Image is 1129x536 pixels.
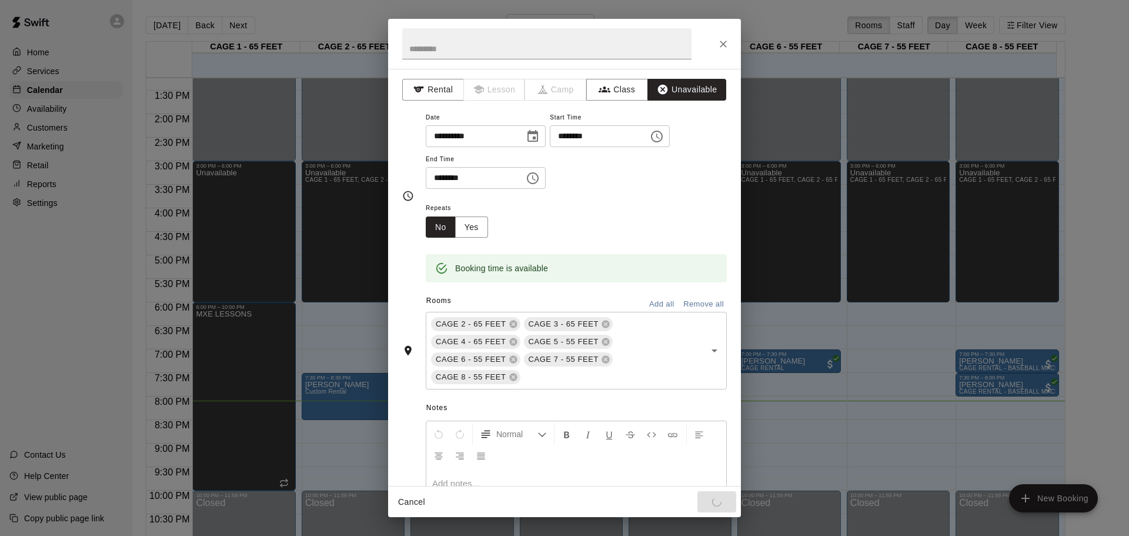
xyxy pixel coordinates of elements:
button: Justify Align [471,445,491,466]
svg: Timing [402,190,414,202]
svg: Rooms [402,345,414,357]
div: CAGE 3 - 65 FEET [524,317,613,331]
span: CAGE 7 - 55 FEET [524,354,604,365]
span: Start Time [550,110,670,126]
span: Repeats [426,201,497,217]
div: Booking time is available [455,258,548,279]
div: CAGE 4 - 65 FEET [431,335,520,349]
button: Formatting Options [475,424,552,445]
button: Close [713,34,734,55]
div: CAGE 8 - 55 FEET [431,370,520,384]
button: Format Bold [557,424,577,445]
button: Insert Code [642,424,662,445]
span: CAGE 2 - 65 FEET [431,318,511,330]
button: Cancel [393,491,430,513]
span: CAGE 4 - 65 FEET [431,336,511,348]
button: Format Underline [599,424,619,445]
button: Undo [429,424,449,445]
button: Unavailable [647,79,726,101]
button: Choose date, selected date is Aug 11, 2025 [521,125,545,148]
span: Notes [426,399,727,418]
span: CAGE 3 - 65 FEET [524,318,604,330]
button: Yes [455,217,488,238]
button: Center Align [429,445,449,466]
span: End Time [426,152,546,168]
button: Redo [450,424,470,445]
button: Open [706,342,723,359]
button: Class [586,79,648,101]
div: CAGE 2 - 65 FEET [431,317,520,331]
span: CAGE 5 - 55 FEET [524,336,604,348]
button: No [426,217,456,238]
span: Rooms [426,297,452,305]
div: outlined button group [426,217,488,238]
span: Lessons must be created in the Services page first [464,79,526,101]
span: CAGE 6 - 55 FEET [431,354,511,365]
span: CAGE 8 - 55 FEET [431,371,511,383]
button: Add all [643,295,680,314]
button: Left Align [689,424,709,445]
span: Date [426,110,546,126]
span: Normal [496,428,537,440]
div: CAGE 5 - 55 FEET [524,335,613,349]
div: CAGE 6 - 55 FEET [431,352,520,367]
button: Rental [402,79,464,101]
button: Remove all [680,295,727,314]
span: Camps can only be created in the Services page [525,79,587,101]
button: Choose time, selected time is 9:30 PM [521,167,545,190]
button: Format Italics [578,424,598,445]
button: Format Strikethrough [620,424,640,445]
button: Insert Link [663,424,683,445]
div: CAGE 7 - 55 FEET [524,352,613,367]
button: Right Align [450,445,470,466]
button: Choose time, selected time is 9:00 PM [645,125,669,148]
svg: Notes [402,484,414,495]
